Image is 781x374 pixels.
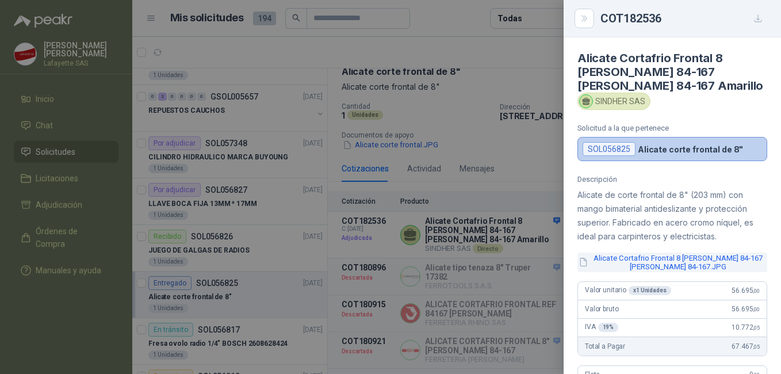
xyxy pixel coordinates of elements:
[753,306,760,312] span: ,00
[577,51,767,93] h4: Alicate Cortafrio Frontal 8 [PERSON_NAME] 84-167 [PERSON_NAME] 84-167 Amarillo
[577,253,767,272] button: Alicate Cortafrio Frontal 8 [PERSON_NAME] 84-167 [PERSON_NAME] 84-167.JPG
[585,286,671,295] span: Valor unitario
[753,325,760,331] span: ,05
[600,9,767,28] div: COT182536
[732,287,760,295] span: 56.695
[753,344,760,350] span: ,05
[585,342,625,350] span: Total a Pagar
[577,93,650,110] div: SINDHER SAS
[629,286,671,295] div: x 1 Unidades
[583,142,635,156] div: SOL056825
[598,323,619,332] div: 19 %
[577,175,767,184] p: Descripción
[732,305,760,313] span: 56.695
[577,188,767,243] p: Alicate de corte frontal de 8" (203 mm) con mango bimaterial antideslizante y protección superior...
[577,124,767,132] p: Solicitud a la que pertenece
[585,323,618,332] span: IVA
[638,144,743,154] p: Alicate corte frontal de 8"
[577,12,591,25] button: Close
[732,323,760,331] span: 10.772
[585,305,618,313] span: Valor bruto
[732,342,760,350] span: 67.467
[753,288,760,294] span: ,00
